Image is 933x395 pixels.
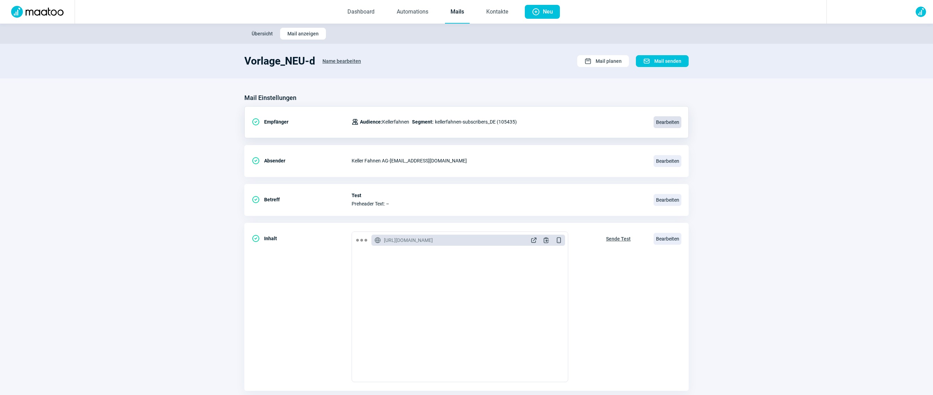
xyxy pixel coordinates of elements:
[606,233,631,244] span: Sende Test
[360,118,409,126] span: Kellerfahnen
[525,5,560,19] button: Neu
[654,56,681,67] span: Mail senden
[352,193,645,198] span: Test
[360,119,382,125] span: Audience:
[244,28,280,40] button: Übersicht
[654,155,681,167] span: Bearbeiten
[391,1,434,24] a: Automations
[244,55,315,67] h1: Vorlage_NEU-d
[252,154,352,168] div: Absender
[352,154,645,168] div: Keller Fahnen AG - [EMAIL_ADDRESS][DOMAIN_NAME]
[315,55,368,67] button: Name bearbeiten
[445,1,470,24] a: Mails
[599,232,638,245] button: Sende Test
[352,115,517,129] div: kellerfahnen-subscribers_DE (105435)
[481,1,514,24] a: Kontakte
[7,6,68,18] img: Logo
[412,118,434,126] span: Segment:
[322,56,361,67] span: Name bearbeiten
[543,5,553,19] span: Neu
[287,28,319,39] span: Mail anzeigen
[252,115,352,129] div: Empfänger
[252,193,352,207] div: Betreff
[252,28,273,39] span: Übersicht
[280,28,326,40] button: Mail anzeigen
[596,56,622,67] span: Mail planen
[577,55,629,67] button: Mail planen
[654,116,681,128] span: Bearbeiten
[636,55,689,67] button: Mail senden
[244,92,296,103] h3: Mail Einstellungen
[342,1,380,24] a: Dashboard
[654,194,681,206] span: Bearbeiten
[352,201,645,207] span: Preheader Text: –
[916,7,926,17] img: avatar
[252,232,352,245] div: Inhalt
[384,237,433,244] span: [URL][DOMAIN_NAME]
[654,233,681,245] span: Bearbeiten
